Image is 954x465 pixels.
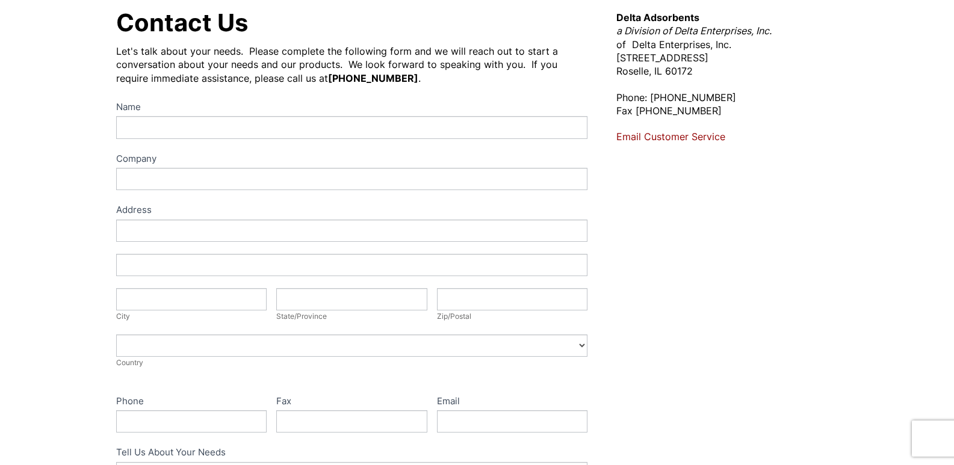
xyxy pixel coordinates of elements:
[437,310,588,322] div: Zip/Postal
[116,99,588,117] label: Name
[616,131,725,143] a: Email Customer Service
[116,310,267,322] div: City
[616,91,838,118] p: Phone: [PHONE_NUMBER] Fax [PHONE_NUMBER]
[116,11,588,35] h1: Contact Us
[276,310,427,322] div: State/Province
[116,202,588,220] div: Address
[328,72,418,84] strong: [PHONE_NUMBER]
[616,25,772,37] em: a Division of Delta Enterprises, Inc.
[116,45,588,85] div: Let's talk about your needs. Please complete the following form and we will reach out to start a ...
[116,151,588,168] label: Company
[616,11,699,23] strong: Delta Adsorbents
[116,445,588,462] label: Tell Us About Your Needs
[116,393,267,411] label: Phone
[276,393,427,411] label: Fax
[116,357,588,369] div: Country
[616,11,838,78] p: of Delta Enterprises, Inc. [STREET_ADDRESS] Roselle, IL 60172
[437,393,588,411] label: Email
